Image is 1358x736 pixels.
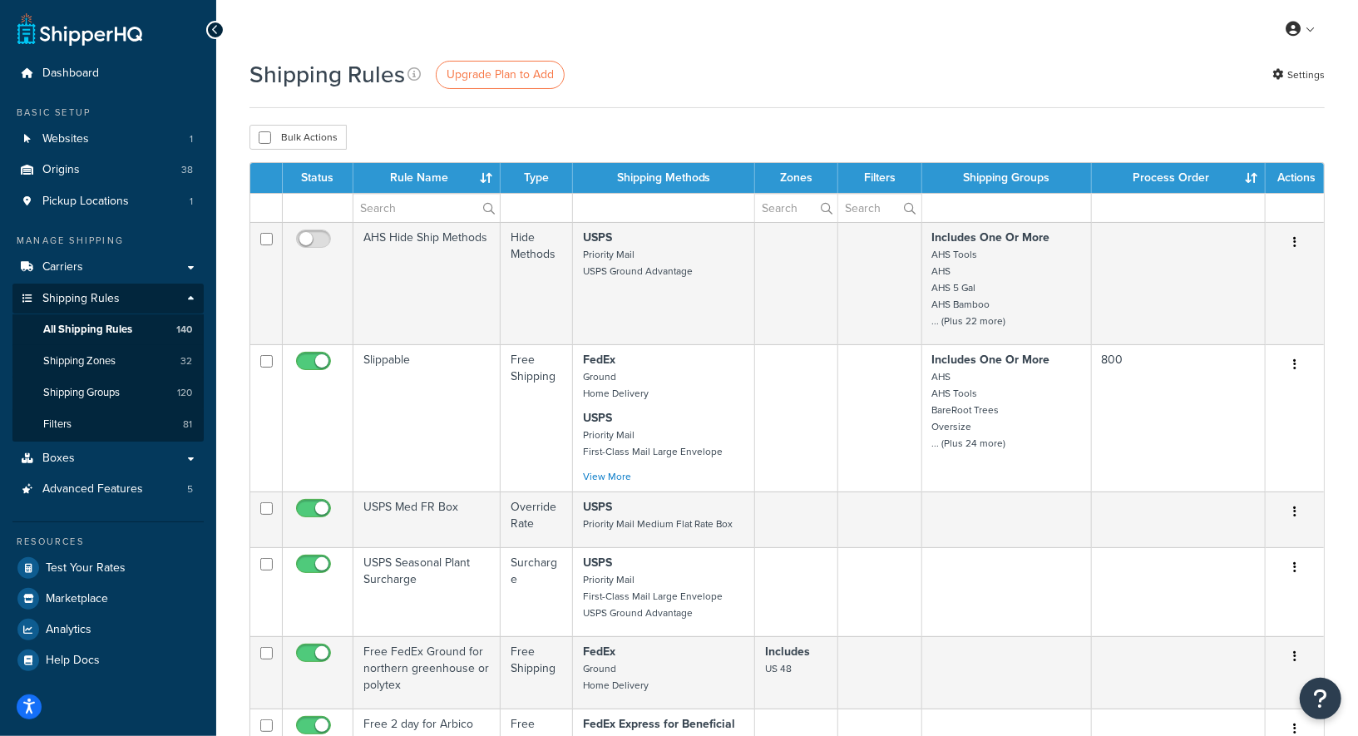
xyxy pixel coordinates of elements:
[932,247,1006,328] small: AHS Tools AHS AHS 5 Gal AHS Bamboo ... (Plus 22 more)
[249,58,405,91] h1: Shipping Rules
[583,643,615,660] strong: FedEx
[765,643,810,660] strong: Includes
[46,561,126,575] span: Test Your Rates
[12,314,204,345] li: All Shipping Rules
[12,124,204,155] a: Websites 1
[12,155,204,185] li: Origins
[755,194,837,222] input: Search
[501,163,574,193] th: Type
[42,260,83,274] span: Carriers
[12,378,204,408] li: Shipping Groups
[12,252,204,283] a: Carriers
[583,351,615,368] strong: FedEx
[583,427,723,459] small: Priority Mail First-Class Mail Large Envelope
[190,195,193,209] span: 1
[12,314,204,345] a: All Shipping Rules 140
[1272,63,1325,86] a: Settings
[932,369,1006,451] small: AHS AHS Tools BareRoot Trees Oversize ... (Plus 24 more)
[183,417,192,432] span: 81
[583,516,733,531] small: Priority Mail Medium Flat Rate Box
[42,195,129,209] span: Pickup Locations
[436,61,565,89] a: Upgrade Plan to Add
[180,354,192,368] span: 32
[46,623,91,637] span: Analytics
[12,584,204,614] a: Marketplace
[583,229,612,246] strong: USPS
[583,661,649,693] small: Ground Home Delivery
[1266,163,1324,193] th: Actions
[12,186,204,217] a: Pickup Locations 1
[838,163,921,193] th: Filters
[1092,163,1266,193] th: Process Order : activate to sort column ascending
[583,369,649,401] small: Ground Home Delivery
[353,491,501,547] td: USPS Med FR Box
[932,351,1050,368] strong: Includes One Or More
[353,344,501,491] td: Slippable
[353,163,501,193] th: Rule Name : activate to sort column ascending
[12,615,204,645] a: Analytics
[42,452,75,466] span: Boxes
[46,592,108,606] span: Marketplace
[43,386,120,400] span: Shipping Groups
[583,247,693,279] small: Priority Mail USPS Ground Advantage
[583,469,631,484] a: View More
[12,284,204,442] li: Shipping Rules
[43,323,132,337] span: All Shipping Rules
[12,234,204,248] div: Manage Shipping
[353,194,500,222] input: Search
[12,474,204,505] a: Advanced Features 5
[765,661,792,676] small: US 48
[42,292,120,306] span: Shipping Rules
[187,482,193,496] span: 5
[501,344,574,491] td: Free Shipping
[353,547,501,636] td: USPS Seasonal Plant Surcharge
[176,323,192,337] span: 140
[583,572,723,620] small: Priority Mail First-Class Mail Large Envelope USPS Ground Advantage
[249,125,347,150] button: Bulk Actions
[353,636,501,709] td: Free FedEx Ground for northern greenhouse or polytex
[42,132,89,146] span: Websites
[1300,678,1341,719] button: Open Resource Center
[353,222,501,344] td: AHS Hide Ship Methods
[12,284,204,314] a: Shipping Rules
[190,132,193,146] span: 1
[12,409,204,440] li: Filters
[501,547,574,636] td: Surcharge
[583,409,612,427] strong: USPS
[12,474,204,505] li: Advanced Features
[447,66,554,83] span: Upgrade Plan to Add
[932,229,1050,246] strong: Includes One Or More
[12,443,204,474] a: Boxes
[283,163,353,193] th: Status
[12,58,204,89] a: Dashboard
[12,155,204,185] a: Origins 38
[583,554,612,571] strong: USPS
[12,106,204,120] div: Basic Setup
[42,67,99,81] span: Dashboard
[501,636,574,709] td: Free Shipping
[12,409,204,440] a: Filters 81
[755,163,838,193] th: Zones
[12,553,204,583] a: Test Your Rates
[12,378,204,408] a: Shipping Groups 120
[181,163,193,177] span: 38
[1092,344,1266,491] td: 800
[838,194,921,222] input: Search
[42,163,80,177] span: Origins
[43,354,116,368] span: Shipping Zones
[17,12,142,46] a: ShipperHQ Home
[12,346,204,377] a: Shipping Zones 32
[12,346,204,377] li: Shipping Zones
[583,498,612,516] strong: USPS
[12,186,204,217] li: Pickup Locations
[501,491,574,547] td: Override Rate
[922,163,1092,193] th: Shipping Groups
[573,163,755,193] th: Shipping Methods
[12,645,204,675] a: Help Docs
